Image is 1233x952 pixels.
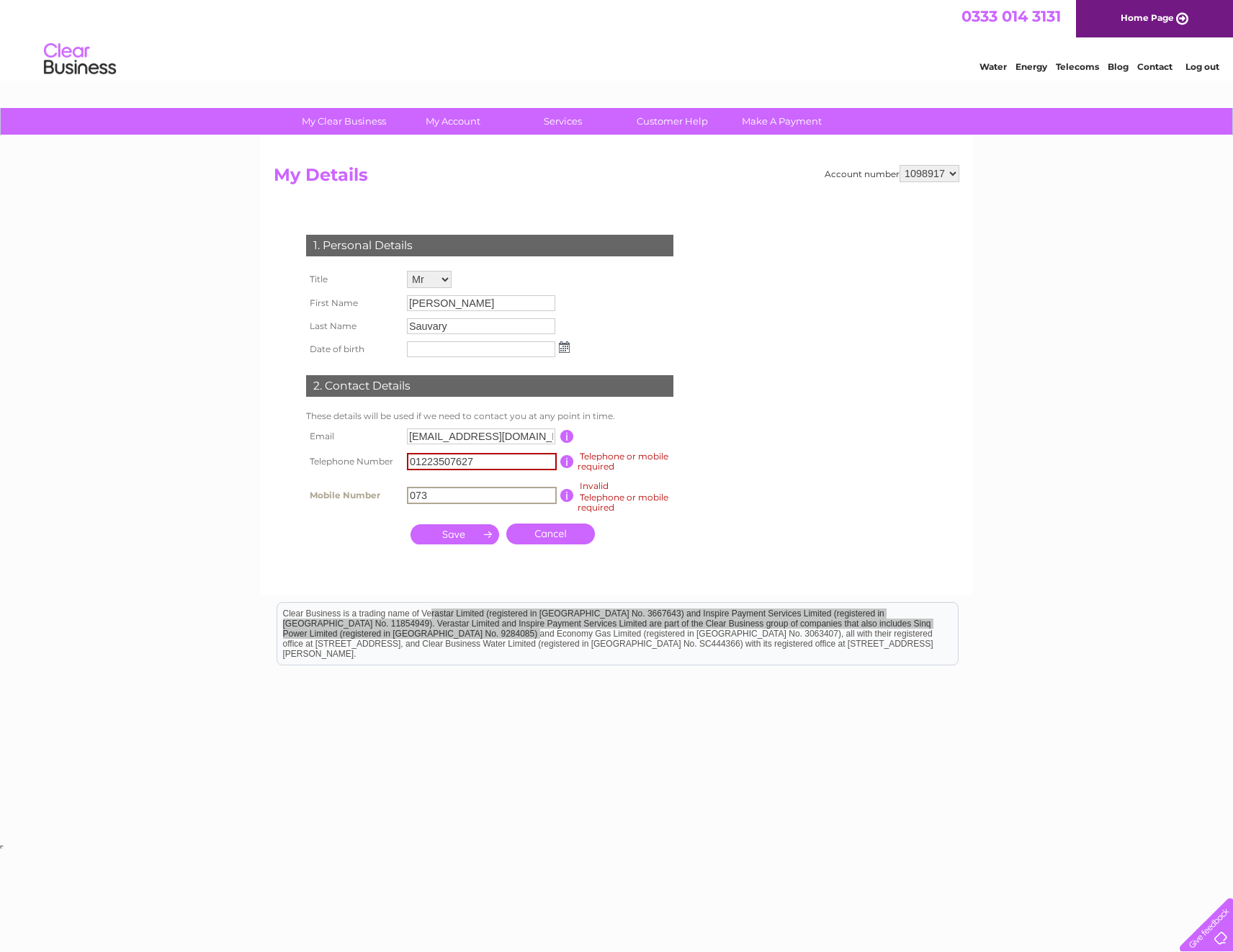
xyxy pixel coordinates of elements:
span: Invalid [580,480,609,491]
img: ... [559,341,570,353]
div: Account number [825,165,959,182]
img: logo.png [43,37,117,81]
div: Telephone or mobile required [578,490,668,515]
div: 2. Contact Details [306,375,673,397]
th: Telephone Number [302,448,403,475]
h2: My Details [274,165,959,192]
a: Water [979,61,1007,72]
th: Date of birth [302,338,403,361]
th: Email [302,425,403,448]
th: First Name [302,292,403,315]
a: Services [503,108,622,135]
th: Title [302,267,403,292]
a: Customer Help [613,108,732,135]
a: 0333 014 3131 [961,7,1061,25]
div: Telephone or mobile required [578,449,668,474]
a: Cancel [506,524,595,544]
a: Blog [1108,61,1129,72]
a: Make A Payment [722,108,841,135]
th: Last Name [302,315,403,338]
input: Information [560,430,574,443]
input: Submit [411,524,499,544]
td: These details will be used if we need to contact you at any point in time. [302,408,677,425]
a: Energy [1015,61,1047,72]
a: Log out [1185,61,1219,72]
a: Telecoms [1056,61,1099,72]
div: Clear Business is a trading name of Verastar Limited (registered in [GEOGRAPHIC_DATA] No. 3667643... [277,8,958,70]
a: Contact [1137,61,1173,72]
div: 1. Personal Details [306,235,673,256]
input: Information [560,489,574,502]
th: Mobile Number [302,475,403,516]
a: My Account [394,108,513,135]
input: Information [560,455,574,468]
a: My Clear Business [284,108,403,135]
